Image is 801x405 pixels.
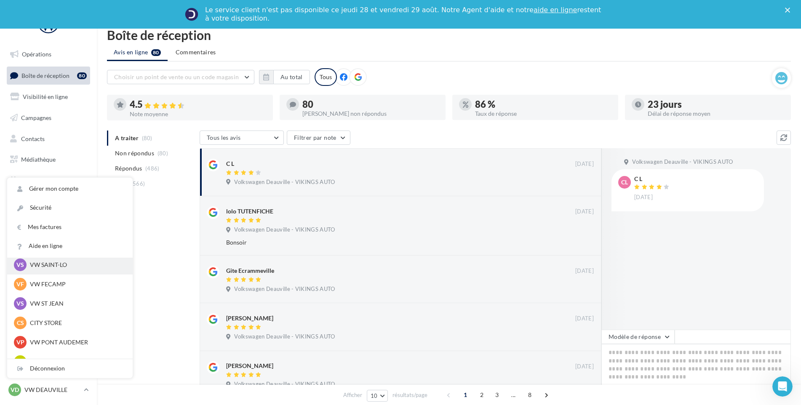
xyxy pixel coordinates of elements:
[523,388,537,402] span: 8
[30,338,123,346] p: VW PONT AUDEMER
[5,67,92,85] a: Boîte de réception80
[259,70,310,84] button: Au total
[16,261,24,269] span: VS
[30,280,123,288] p: VW FECAMP
[226,314,273,322] div: [PERSON_NAME]
[302,100,439,109] div: 80
[11,386,19,394] span: VD
[7,198,133,217] a: Sécurité
[234,226,335,234] span: Volkswagen Deauville - VIKINGS AUTO
[30,261,123,269] p: VW SAINT-LO
[205,6,603,23] div: Le service client n'est pas disponible ce jeudi 28 et vendredi 29 août. Notre Agent d'aide et not...
[207,134,241,141] span: Tous les avis
[226,266,274,275] div: Gite Ecrammeville
[234,285,335,293] span: Volkswagen Deauville - VIKINGS AUTO
[77,72,87,79] div: 80
[226,160,234,168] div: C L
[5,193,92,218] a: PLV et print personnalisable
[392,391,427,399] span: résultats/page
[145,165,160,172] span: (486)
[507,388,520,402] span: ...
[16,338,24,346] span: VP
[5,45,92,63] a: Opérations
[475,100,611,109] div: 86 %
[459,388,472,402] span: 1
[21,114,51,121] span: Campagnes
[287,131,350,145] button: Filtrer par note
[30,357,123,366] p: VW LISIEUX
[785,8,793,13] div: Fermer
[130,100,266,109] div: 4.5
[107,70,254,84] button: Choisir un point de vente ou un code magasin
[302,111,439,117] div: [PERSON_NAME] non répondus
[22,51,51,58] span: Opérations
[16,280,24,288] span: VF
[490,388,504,402] span: 3
[30,299,123,308] p: VW ST JEAN
[17,319,24,327] span: CS
[475,388,489,402] span: 2
[7,237,133,256] a: Aide en ligne
[475,111,611,117] div: Taux de réponse
[621,178,628,187] span: CL
[114,73,239,80] span: Choisir un point de vente ou un code magasin
[575,315,594,322] span: [DATE]
[226,207,273,216] div: lolo TUTENFICHE
[371,392,378,399] span: 10
[21,156,56,163] span: Médiathèque
[534,6,577,14] a: aide en ligne
[575,160,594,168] span: [DATE]
[21,72,69,79] span: Boîte de réception
[5,172,92,189] a: Calendrier
[367,390,388,402] button: 10
[24,386,80,394] p: VW DEAUVILLE
[7,382,90,398] a: VD VW DEAUVILLE
[130,111,266,117] div: Note moyenne
[575,267,594,275] span: [DATE]
[158,150,168,157] span: (80)
[648,100,784,109] div: 23 jours
[772,376,793,397] iframe: Intercom live chat
[226,362,273,370] div: [PERSON_NAME]
[16,299,24,308] span: VS
[575,208,594,216] span: [DATE]
[601,330,675,344] button: Modèle de réponse
[17,357,24,366] span: VL
[115,164,142,173] span: Répondus
[115,149,154,157] span: Non répondus
[5,151,92,168] a: Médiathèque
[273,70,310,84] button: Au total
[5,88,92,106] a: Visibilité en ligne
[234,333,335,341] span: Volkswagen Deauville - VIKINGS AUTO
[5,109,92,127] a: Campagnes
[343,391,362,399] span: Afficher
[648,111,784,117] div: Délai de réponse moyen
[5,130,92,148] a: Contacts
[185,8,198,21] img: Profile image for Service-Client
[634,176,671,182] div: C L
[234,381,335,388] span: Volkswagen Deauville - VIKINGS AUTO
[7,218,133,237] a: Mes factures
[234,179,335,186] span: Volkswagen Deauville - VIKINGS AUTO
[575,363,594,370] span: [DATE]
[7,179,133,198] a: Gérer mon compte
[176,48,216,56] span: Commentaires
[23,93,68,100] span: Visibilité en ligne
[131,180,145,187] span: (566)
[226,238,539,247] div: Bonsoir
[107,29,791,41] div: Boîte de réception
[21,177,49,184] span: Calendrier
[7,359,133,378] div: Déconnexion
[200,131,284,145] button: Tous les avis
[21,135,45,142] span: Contacts
[30,319,123,327] p: CITY STORE
[5,221,92,245] a: Campagnes DataOnDemand
[632,158,733,166] span: Volkswagen Deauville - VIKINGS AUTO
[634,194,653,201] span: [DATE]
[315,68,337,86] div: Tous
